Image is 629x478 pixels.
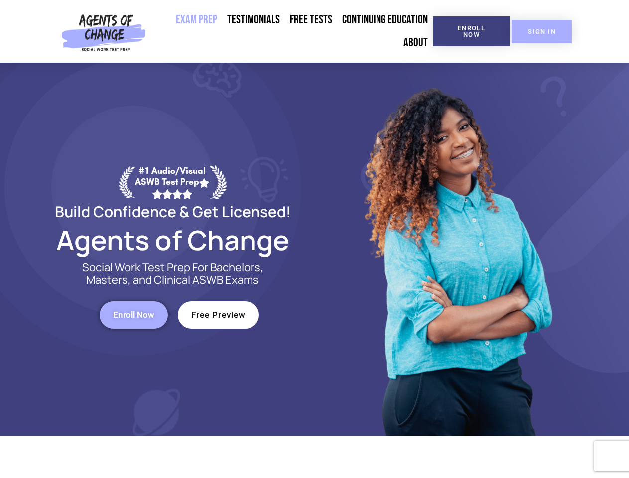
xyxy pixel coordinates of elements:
[135,165,210,199] div: #1 Audio/Visual ASWB Test Prep
[150,8,433,54] nav: Menu
[71,261,275,286] p: Social Work Test Prep For Bachelors, Masters, and Clinical ASWB Exams
[191,311,246,319] span: Free Preview
[398,31,433,54] a: About
[285,8,337,31] a: Free Tests
[512,20,572,43] a: SIGN IN
[31,229,315,251] h2: Agents of Change
[357,63,556,436] img: Website Image 1 (1)
[100,301,168,329] a: Enroll Now
[222,8,285,31] a: Testimonials
[31,204,315,219] h2: Build Confidence & Get Licensed!
[449,25,494,38] span: Enroll Now
[178,301,259,329] a: Free Preview
[113,311,154,319] span: Enroll Now
[171,8,222,31] a: Exam Prep
[433,16,510,46] a: Enroll Now
[337,8,433,31] a: Continuing Education
[528,28,556,35] span: SIGN IN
